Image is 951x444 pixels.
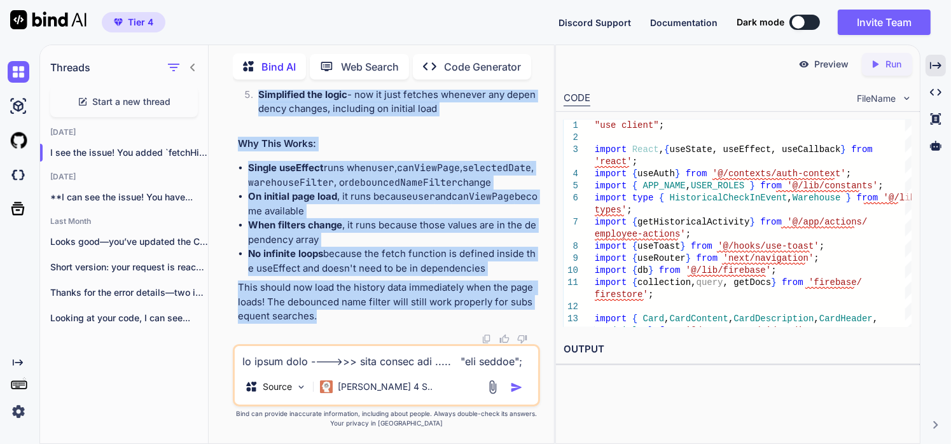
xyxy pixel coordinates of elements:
span: , getDocs [723,277,772,288]
span: from [857,193,878,203]
span: query [697,277,723,288]
span: , [788,193,793,203]
span: { [632,253,637,263]
span: '@/lib/firebase' [686,265,771,275]
span: firestore' [595,289,648,300]
strong: Single useEffect [248,162,324,174]
div: 5 [564,180,578,192]
span: USER_ROLES [691,181,745,191]
span: '@/components/ui/card' [686,326,803,336]
img: chevron down [901,93,912,104]
span: import [595,253,627,263]
img: copy [482,334,492,344]
span: "use client" [595,120,659,130]
img: darkCloudIdeIcon [8,164,29,186]
button: premiumTier 4 [102,12,165,32]
span: } [772,277,777,288]
span: from [782,277,804,288]
span: from [761,217,782,227]
code: user [371,162,394,174]
span: } [681,241,686,251]
span: Tier 4 [128,16,153,29]
span: , [686,181,691,191]
span: import [595,314,627,324]
span: import [595,277,627,288]
span: 'next/navigation' [723,253,814,263]
span: from [852,144,873,155]
img: premium [114,18,123,26]
div: 1 [564,120,578,132]
p: Source [263,380,292,393]
li: , it runs because those values are in the dependency array [248,218,538,247]
div: 11 [564,277,578,289]
span: type [632,193,654,203]
span: } [648,326,653,336]
h2: [DATE] [40,127,208,137]
span: FileName [857,92,896,105]
span: { [665,144,670,155]
button: Documentation [650,16,718,29]
span: useToast [638,241,681,251]
span: APP_NAME [643,181,686,191]
span: ; [803,326,809,336]
span: , [729,314,734,324]
strong: No infinite loops [248,247,323,260]
p: Run [886,58,902,71]
img: chat [8,61,29,83]
button: Discord Support [559,16,631,29]
img: ai-studio [8,95,29,117]
span: } [648,265,653,275]
img: preview [798,59,810,70]
span: import [595,241,627,251]
p: Looks good—you’ve updated the Client Component to... [50,235,208,248]
code: user [412,190,435,203]
img: Pick Models [296,382,307,392]
button: Invite Team [838,10,931,35]
span: '@/hooks/use-toast' [718,241,820,251]
p: This should now load the history data immediately when the page loads! The debounced name filter ... [238,281,538,324]
span: , [814,314,819,324]
div: 10 [564,265,578,277]
span: '@/lib/ [884,193,921,203]
strong: Simplified the logic [258,88,347,101]
img: Bind AI [10,10,87,29]
span: { [632,265,637,275]
img: Claude 4 Sonnet [320,380,333,393]
span: useState, useEffect, useCallback [670,144,841,155]
div: 3 [564,144,578,156]
span: { [632,217,637,227]
span: } [750,217,755,227]
span: ; [632,156,637,167]
img: dislike [517,334,527,344]
span: from [659,326,681,336]
li: , it runs because and become available [248,190,538,218]
code: debouncedNameFilter [349,176,457,189]
span: CardTitle [595,326,643,336]
span: ; [814,253,819,263]
h2: [DATE] [40,172,208,182]
span: employee-actions' [595,229,686,239]
div: 2 [564,132,578,144]
p: Code Generator [444,59,521,74]
span: Warehouse [793,193,841,203]
span: CardContent [670,314,728,324]
span: Card [643,314,665,324]
span: from [686,169,707,179]
code: selectedDate [462,162,531,174]
span: CardDescription [734,314,814,324]
code: warehouseFilter [248,176,334,189]
p: [PERSON_NAME] 4 S.. [338,380,433,393]
span: from [761,181,782,191]
p: Bind AI [261,59,296,74]
strong: On initial page load [248,190,337,202]
span: { [632,241,637,251]
img: icon [510,381,523,394]
span: React [632,144,659,155]
img: like [499,334,510,344]
h2: Why This Works: [238,137,538,151]
span: ; [627,205,632,215]
span: import [595,144,627,155]
span: 'firebase/ [809,277,863,288]
div: 13 [564,313,578,325]
span: ; [648,289,653,300]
